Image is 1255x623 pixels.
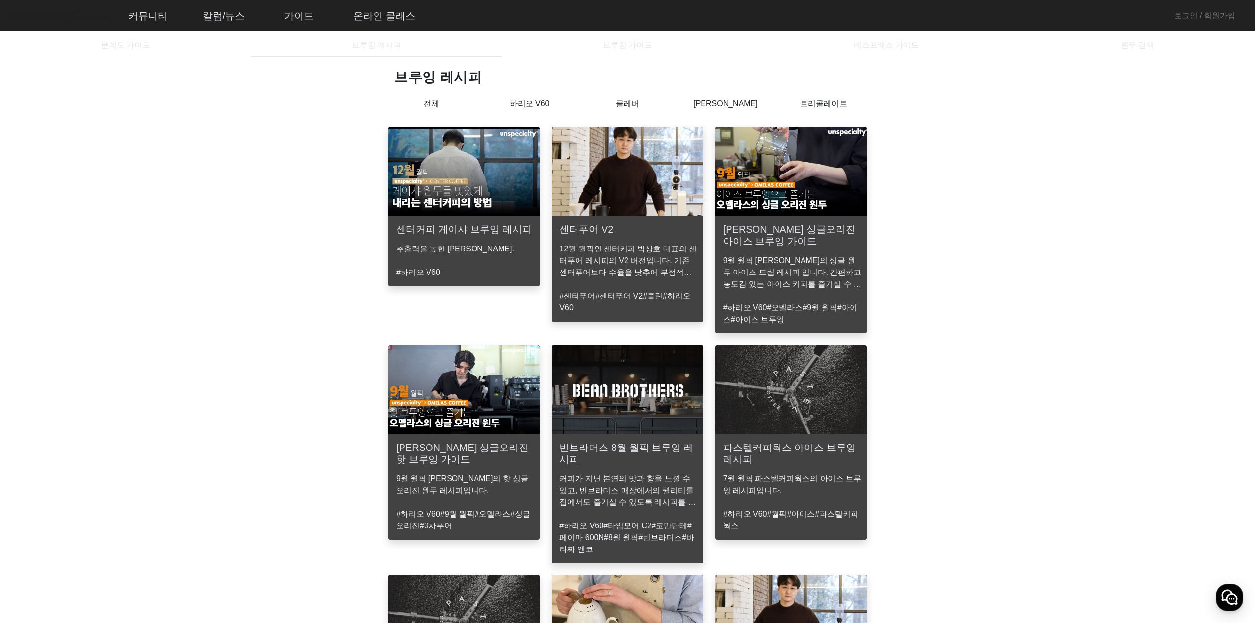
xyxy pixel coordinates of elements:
[854,41,919,49] span: 에스프레소 가이드
[559,292,595,300] a: #센터푸어
[803,303,837,312] a: #9월 월픽
[151,325,163,333] span: 설정
[1121,41,1154,49] span: 원두 검색
[480,98,578,110] p: 하리오 V60
[709,345,873,563] a: 파스텔커피웍스 아이스 브루잉 레시피7월 월픽 파스텔커피웍스의 아이스 브루잉 레시피입니다.#하리오 V60#월픽#아이스#파스텔커피웍스
[723,442,859,465] h3: 파스텔커피웍스 아이스 브루잉 레시피
[559,473,699,508] p: 커피가 지닌 본연의 맛과 향을 느낄 수 있고, 빈브라더스 매장에서의 퀄리티를 집에서도 즐기실 수 있도록 레시피를 준비하였습니다.
[101,41,150,49] span: 분쇄도 가이드
[440,510,475,518] a: #9월 월픽
[346,2,423,29] a: 온라인 클래스
[723,224,859,247] h3: [PERSON_NAME] 싱글오리진 아이스 브루잉 가이드
[126,311,188,335] a: 설정
[352,41,401,49] span: 브루잉 레시피
[559,442,695,465] h3: 빈브라더스 8월 월픽 브루잉 레시피
[396,473,536,497] p: 9월 월픽 [PERSON_NAME]의 핫 싱글오리진 원두 레시피입니다.
[559,522,603,530] a: #하리오 V60
[559,522,691,542] a: #페이마 600N
[276,2,322,29] a: 가이드
[90,326,101,334] span: 대화
[1174,10,1235,22] a: 로그인 / 회원가입
[382,98,480,115] p: 전체
[723,255,863,290] p: 9월 월픽 [PERSON_NAME]의 싱글 원두 아이스 드립 레시피 입니다. 간편하고 농도감 있는 아이스 커피를 즐기실 수 있습니다.
[767,510,787,518] a: #월픽
[31,325,37,333] span: 홈
[546,345,709,563] a: 빈브라더스 8월 월픽 브루잉 레시피커피가 지닌 본연의 맛과 향을 느낄 수 있고, 빈브라더스 매장에서의 퀄리티를 집에서도 즐기실 수 있도록 레시피를 준비하였습니다.#하리오 V6...
[638,533,682,542] a: #빈브라더스
[121,2,176,29] a: 커뮤니티
[787,510,815,518] a: #아이스
[195,2,253,29] a: 칼럼/뉴스
[475,510,510,518] a: #오멜라스
[396,442,532,465] h3: [PERSON_NAME] 싱글오리진 핫 브루잉 가이드
[382,127,546,333] a: 센터커피 게이샤 브루잉 레시피추출력을 높힌 [PERSON_NAME].#하리오 V60
[396,268,440,276] a: #하리오 V60
[677,98,775,110] p: [PERSON_NAME]
[559,224,613,235] h3: 센터푸어 V2
[723,303,767,312] a: #하리오 V60
[394,69,873,86] h1: 브루잉 레시피
[603,522,652,530] a: #타임모어 C2
[420,522,452,530] a: #3차푸어
[723,510,767,518] a: #하리오 V60
[604,533,638,542] a: #8월 월픽
[603,41,652,49] span: 브루잉 가이드
[643,292,663,300] a: #클린
[396,510,440,518] a: #하리오 V60
[652,522,687,530] a: #코만단테
[578,98,677,110] p: 클레버
[546,127,709,333] a: 센터푸어 V212월 월픽인 센터커피 박상호 대표의 센터푸어 레시피의 V2 버전입니다. 기존 센터푸어보다 수율을 낮추어 부정적인 맛이 억제되었습니다.#센터푸어#센터푸어 V2#클...
[709,127,873,333] a: [PERSON_NAME] 싱글오리진 아이스 브루잉 가이드9월 월픽 [PERSON_NAME]의 싱글 원두 아이스 드립 레시피 입니다. 간편하고 농도감 있는 아이스 커피를 즐기실...
[3,311,65,335] a: 홈
[559,243,699,278] p: 12월 월픽인 센터커피 박상호 대표의 센터푸어 레시피의 V2 버전입니다. 기존 센터푸어보다 수율을 낮추어 부정적인 맛이 억제되었습니다.
[595,292,643,300] a: #센터푸어 V2
[396,224,532,235] h3: 센터커피 게이샤 브루잉 레시피
[396,243,536,255] p: 추출력을 높힌 [PERSON_NAME].
[65,311,126,335] a: 대화
[731,315,784,324] a: #아이스 브루잉
[382,345,546,563] a: [PERSON_NAME] 싱글오리진 핫 브루잉 가이드9월 월픽 [PERSON_NAME]의 핫 싱글오리진 원두 레시피입니다.#하리오 V60#9월 월픽#오멜라스#싱글오리진#3차푸어
[723,473,863,497] p: 7월 월픽 파스텔커피웍스의 아이스 브루잉 레시피입니다.
[767,303,803,312] a: #오멜라스
[8,7,111,25] img: logo
[775,98,873,110] p: 트리콜레이트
